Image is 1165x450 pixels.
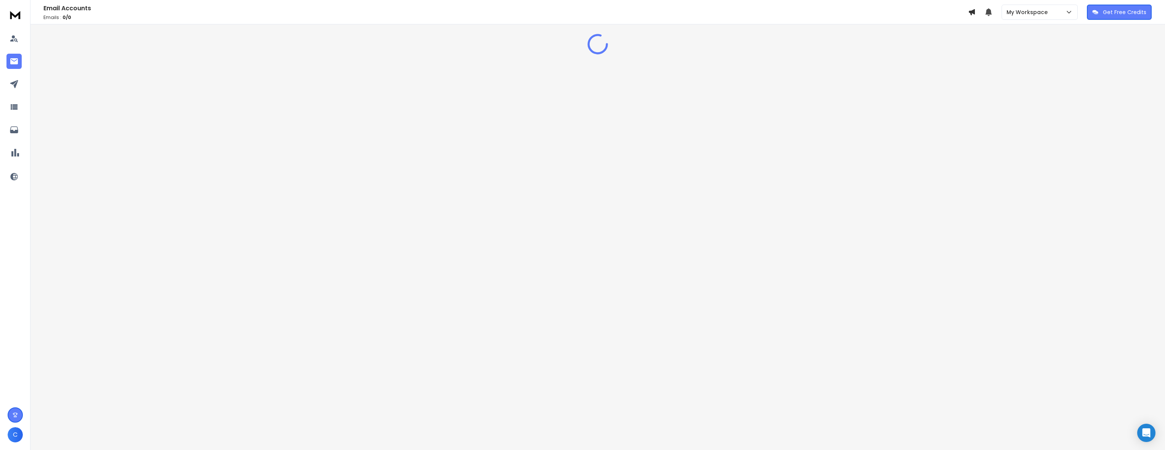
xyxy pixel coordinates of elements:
p: Get Free Credits [1103,8,1146,16]
button: Get Free Credits [1087,5,1152,20]
h1: Email Accounts [43,4,968,13]
button: C [8,427,23,442]
span: 0 / 0 [62,14,71,21]
p: My Workspace [1007,8,1051,16]
div: Open Intercom Messenger [1137,424,1155,442]
p: Emails : [43,14,968,21]
img: logo [8,8,23,22]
